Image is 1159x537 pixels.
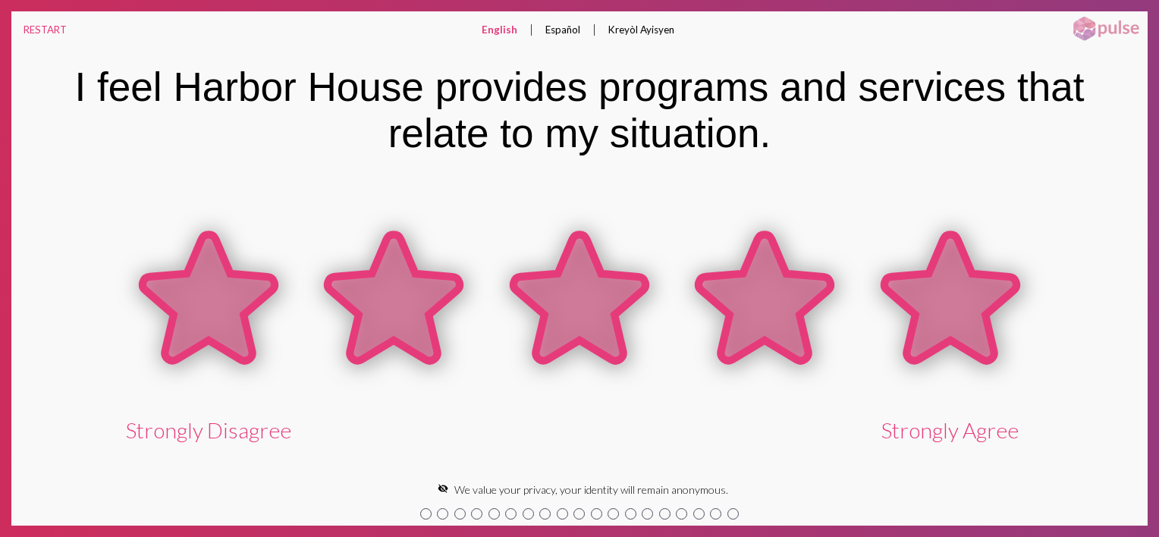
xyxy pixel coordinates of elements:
mat-icon: visibility_off [438,483,448,494]
button: Kreyòl Ayisyen [596,11,686,48]
button: English [470,11,529,48]
img: pulsehorizontalsmall.png [1068,15,1144,42]
button: RESTART [11,11,79,48]
span: We value your privacy, your identity will remain anonymous. [454,483,728,496]
button: Español [533,11,592,48]
div: I feel Harbor House provides programs and services that relate to my situation. [27,64,1132,156]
